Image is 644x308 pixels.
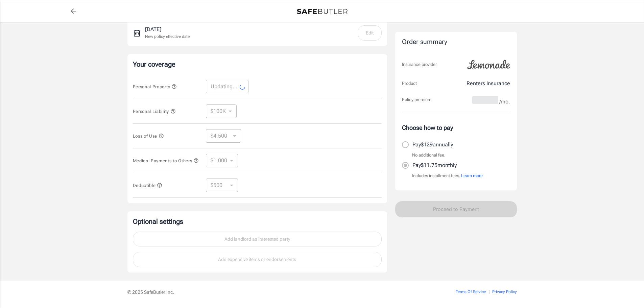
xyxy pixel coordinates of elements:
[133,29,141,37] svg: New policy start date
[461,172,483,179] button: Learn more
[412,172,483,179] p: Includes installment fees.
[499,97,510,106] span: /mo.
[133,60,382,69] p: Your coverage
[467,79,510,88] p: Renters Insurance
[133,82,177,91] button: Personal Property
[133,183,163,188] span: Deductible
[456,289,486,294] a: Terms Of Service
[133,132,164,140] button: Loss of Use
[133,84,177,89] span: Personal Property
[488,289,490,294] span: |
[133,134,164,139] span: Loss of Use
[402,61,437,68] p: Insurance provider
[133,217,382,226] p: Optional settings
[492,289,517,294] a: Privacy Policy
[402,37,510,47] div: Order summary
[133,107,176,115] button: Personal Liability
[133,109,176,114] span: Personal Liability
[133,158,199,163] span: Medical Payments to Others
[145,33,190,40] p: New policy effective date
[133,181,163,189] button: Deductible
[402,96,431,103] p: Policy premium
[412,141,453,149] p: Pay $129 annually
[412,161,457,169] p: Pay $11.75 monthly
[412,152,446,159] p: No additional fee.
[402,123,510,132] p: Choose how to pay
[463,55,514,74] img: Lemonade
[67,4,80,18] a: back to quotes
[297,9,348,14] img: Back to quotes
[145,25,190,33] p: [DATE]
[127,289,418,295] p: © 2025 SafeButler Inc.
[133,157,199,165] button: Medical Payments to Others
[402,80,417,87] p: Product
